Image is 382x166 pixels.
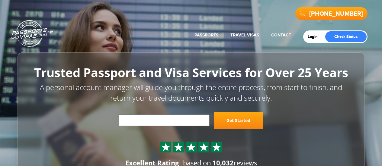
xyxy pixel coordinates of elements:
[309,10,363,17] a: [PHONE_NUMBER]
[10,20,53,47] a: Passports & [DOMAIN_NAME]
[31,82,351,103] p: A personal account manager will guide you through the entire process, from start to finish, and r...
[230,33,259,38] a: Travel Visas
[199,143,208,152] img: Sprite St
[212,143,221,152] img: Sprite St
[308,34,322,39] a: Login
[194,33,218,38] a: Passports
[214,112,263,129] a: Get Started
[271,33,291,38] a: Contact
[161,143,170,152] img: Sprite St
[187,143,196,152] img: Sprite St
[31,66,351,79] h1: Trusted Passport and Visa Services for Over 25 Years
[174,143,183,152] img: Sprite St
[325,31,367,42] a: Check Status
